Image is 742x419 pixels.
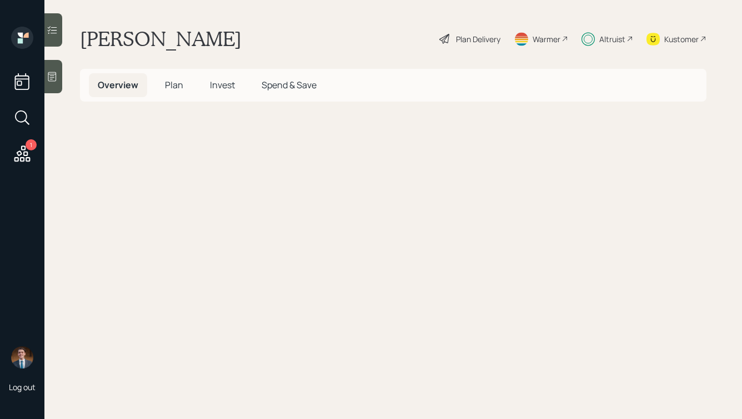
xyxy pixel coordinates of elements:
[533,33,560,45] div: Warmer
[165,79,183,91] span: Plan
[664,33,699,45] div: Kustomer
[262,79,317,91] span: Spend & Save
[11,346,33,368] img: hunter_neumayer.jpg
[80,27,242,51] h1: [PERSON_NAME]
[26,139,37,150] div: 1
[210,79,235,91] span: Invest
[456,33,500,45] div: Plan Delivery
[599,33,625,45] div: Altruist
[9,382,36,392] div: Log out
[98,79,138,91] span: Overview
